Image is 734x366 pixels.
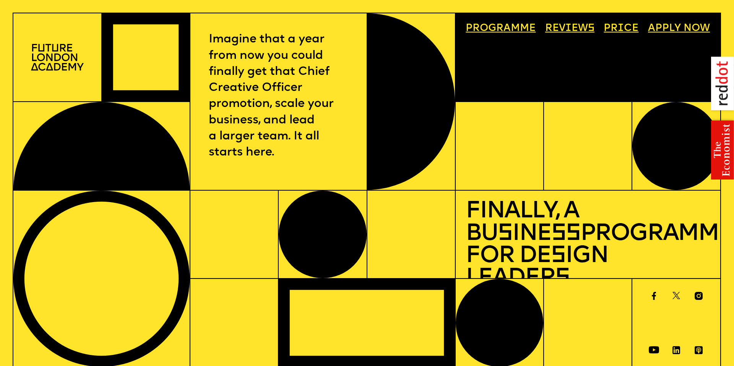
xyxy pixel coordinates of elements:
[498,222,512,246] span: s
[599,19,644,39] a: Price
[540,19,600,39] a: Reviews
[461,19,541,39] a: Programme
[209,32,348,161] p: Imagine that a year from now you could finally get that Chief Creative Officer promotion, scale y...
[503,23,511,34] span: a
[648,23,655,34] span: A
[551,245,565,268] span: s
[466,201,710,290] h1: Finally, a Bu ine Programme for De ign Leader
[555,267,570,290] span: s
[643,19,715,39] a: Apply now
[551,222,580,246] span: ss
